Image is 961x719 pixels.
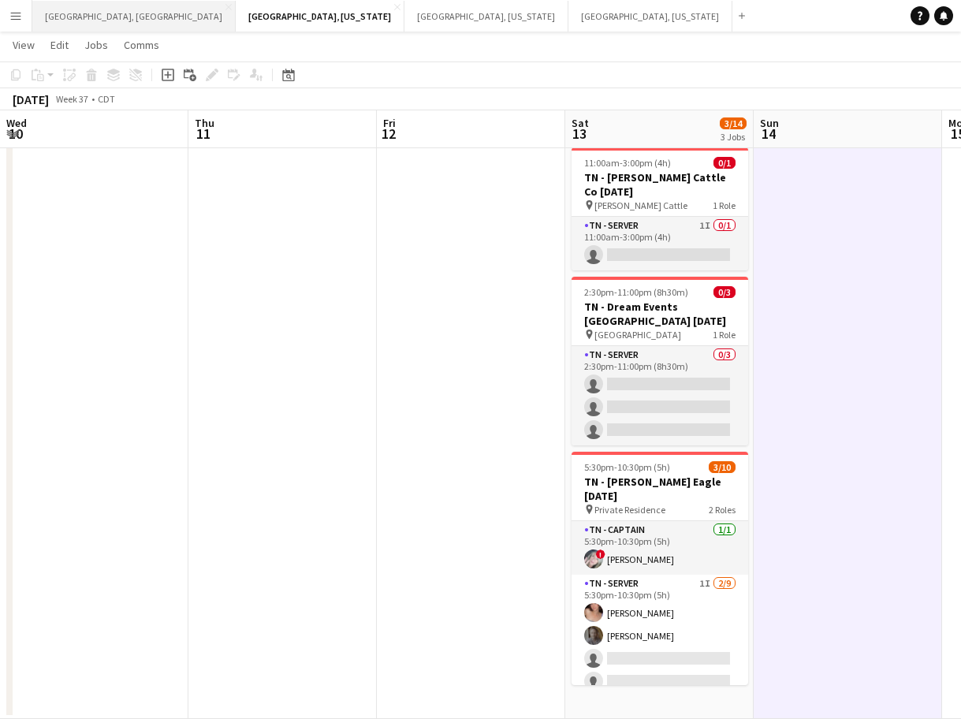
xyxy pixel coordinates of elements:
h3: TN - [PERSON_NAME] Cattle Co [DATE] [572,170,748,199]
a: View [6,35,41,55]
app-card-role: TN - Server0/32:30pm-11:00pm (8h30m) [572,346,748,445]
div: 3 Jobs [721,131,746,143]
span: ! [596,549,605,559]
span: Wed [6,116,27,130]
span: Fri [383,116,396,130]
h3: TN - [PERSON_NAME] Eagle [DATE] [572,475,748,503]
app-job-card: 11:00am-3:00pm (4h)0/1TN - [PERSON_NAME] Cattle Co [DATE] [PERSON_NAME] Cattle1 RoleTN - Server1I... [572,147,748,270]
span: Comms [124,38,159,52]
a: Jobs [78,35,114,55]
h3: TN - Dream Events [GEOGRAPHIC_DATA] [DATE] [572,300,748,328]
a: Comms [117,35,166,55]
div: CDT [98,93,115,105]
button: [GEOGRAPHIC_DATA], [GEOGRAPHIC_DATA] [32,1,236,32]
span: Jobs [84,38,108,52]
span: Thu [195,116,214,130]
app-job-card: 5:30pm-10:30pm (5h)3/10TN - [PERSON_NAME] Eagle [DATE] Private Residence2 RolesTN - Captain1/15:3... [572,452,748,685]
span: 3/14 [720,117,747,129]
span: Private Residence [594,504,665,516]
app-job-card: 2:30pm-11:00pm (8h30m)0/3TN - Dream Events [GEOGRAPHIC_DATA] [DATE] [GEOGRAPHIC_DATA]1 RoleTN - S... [572,277,748,445]
span: Week 37 [52,93,91,105]
span: [GEOGRAPHIC_DATA] [594,329,681,341]
button: [GEOGRAPHIC_DATA], [US_STATE] [404,1,568,32]
a: Edit [44,35,75,55]
span: 0/1 [713,157,736,169]
div: [DATE] [13,91,49,107]
button: [GEOGRAPHIC_DATA], [US_STATE] [568,1,732,32]
span: 12 [381,125,396,143]
app-card-role: TN - Captain1/15:30pm-10:30pm (5h)![PERSON_NAME] [572,521,748,575]
span: Edit [50,38,69,52]
span: Sat [572,116,589,130]
span: Sun [760,116,779,130]
span: 2:30pm-11:00pm (8h30m) [584,286,688,298]
button: [GEOGRAPHIC_DATA], [US_STATE] [236,1,404,32]
span: 3/10 [709,461,736,473]
span: 1 Role [713,329,736,341]
app-card-role: TN - Server1I0/111:00am-3:00pm (4h) [572,217,748,270]
span: [PERSON_NAME] Cattle [594,199,687,211]
span: 1 Role [713,199,736,211]
span: 2 Roles [709,504,736,516]
span: 14 [758,125,779,143]
span: 10 [4,125,27,143]
span: 5:30pm-10:30pm (5h) [584,461,670,473]
span: 0/3 [713,286,736,298]
span: 13 [569,125,589,143]
span: View [13,38,35,52]
span: 11:00am-3:00pm (4h) [584,157,671,169]
span: 11 [192,125,214,143]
